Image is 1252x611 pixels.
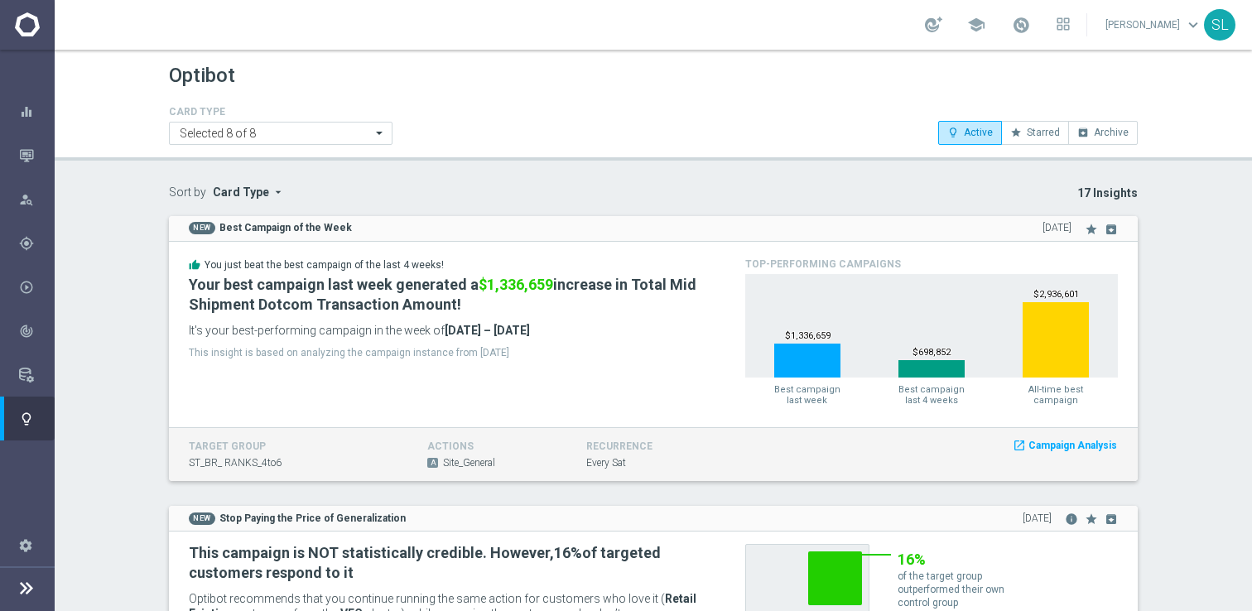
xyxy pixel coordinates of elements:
i: archive [1105,223,1118,236]
div: SL [1204,9,1235,41]
i: star [1085,512,1098,526]
button: Card Type arrow_drop_down [213,185,285,200]
span: NEW [189,222,215,234]
text: $2,936,601 [1033,289,1079,300]
div: Execute [19,280,54,295]
button: equalizer Dashboard [18,105,55,118]
i: archive [1077,127,1089,138]
a: [PERSON_NAME]keyboard_arrow_down [1104,12,1204,37]
button: gps_fixed Plan [18,237,55,250]
span: NEW [189,512,215,525]
span: school [967,16,985,34]
i: lightbulb [19,411,34,426]
i: launch [1013,439,1026,453]
h4: recurrence [586,440,720,452]
p: of the target group outperformed their own control group [898,570,1014,609]
i: arrow_drop_down [272,185,285,199]
span: ST_BR_ RANKS_4to6 [189,456,282,470]
span: Every Sat [586,456,626,470]
p: You just beat the best campaign of the last 4 weeks! [205,258,444,272]
text: $1,336,659 [785,330,831,341]
button: play_circle_outline Execute [18,281,55,294]
i: equalizer [19,104,34,119]
text: $698,852 [913,347,951,358]
i: lightbulb_outline [947,127,959,138]
p: This insight is based on analyzing the campaign instance from [DATE] [189,346,720,359]
span: [DATE] [1043,221,1071,235]
h2: 16% [898,550,1014,570]
span: Best campaign last 4 weeks [898,384,965,406]
h2: This campaign is NOT statistically credible. However, of targeted customers respond to it [189,543,708,583]
h1: Optibot [169,64,235,88]
i: star [1085,223,1098,236]
span: [DATE] [1023,512,1052,526]
span: Active [964,127,993,138]
button: archive [1100,215,1118,236]
h4: target group [189,440,402,452]
span: $1,336,659 [479,276,553,293]
button: lightbulb Optibot [18,412,55,426]
div: Data Studio [19,368,54,382]
b: 16% [554,544,582,561]
h4: actions [427,440,561,452]
strong: Best Campaign of the Week [219,222,352,233]
button: track_changes Analyze [18,325,55,338]
div: Optibot [19,397,54,440]
button: archive [1100,505,1118,526]
ng-select: Anomaly Detection, Best Campaign of the Week, Expand Insignificant Stream, Focus Campaign on Best... [169,122,392,145]
i: star [1010,127,1022,138]
i: thumb_up [189,259,200,271]
span: keyboard_arrow_down [1184,16,1202,34]
span: All-time best campaign [1023,384,1089,406]
i: track_changes [19,324,34,339]
i: archive [1105,512,1118,526]
button: person_search Explore [18,193,55,206]
h4: CARD TYPE [169,106,392,118]
strong: Stop Paying the Price of Generalization [219,512,406,524]
div: Plan [19,236,54,251]
span: Card Type [213,185,269,199]
button: star [1085,215,1098,236]
div: Mission Control [19,133,54,177]
i: play_circle_outline [19,280,34,295]
p: 17 Insights [417,185,1138,200]
div: Analyze [19,324,54,339]
div: Settings [8,523,43,567]
span: A [427,458,438,468]
button: Mission Control [18,149,55,162]
i: person_search [19,192,34,207]
i: gps_fixed [19,236,34,251]
button: star [1081,505,1098,526]
div: Dashboard [19,89,54,133]
button: info [1065,505,1078,526]
span: Best campaign last week [774,384,840,406]
i: settings [18,537,33,552]
span: Archive [1094,127,1129,138]
span: Campaign Analysis [1028,439,1117,453]
button: Data Studio [18,368,55,382]
label: Sort by [169,185,206,200]
span: Selected 8 of 8 [176,126,260,141]
i: info [1065,512,1078,526]
span: Site_General [443,456,495,470]
b: [DATE] – [DATE] [445,324,530,337]
h2: Your best campaign last week generated a increase in Total Mid Shipment Dotcom Transaction Amount! [189,275,708,315]
p: It's your best-performing campaign in the week of [189,323,708,338]
span: Starred [1027,127,1060,138]
div: Explore [19,192,54,207]
h4: Top-Performing Campaigns [745,258,1118,270]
